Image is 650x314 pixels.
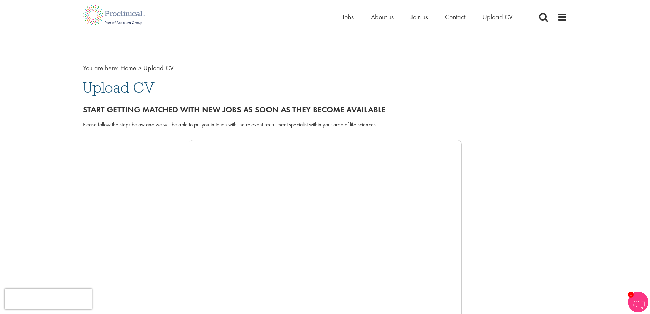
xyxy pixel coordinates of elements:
a: Contact [445,13,465,22]
div: Please follow the steps below and we will be able to put you in touch with the relevant recruitme... [83,121,567,129]
span: You are here: [83,64,119,72]
span: Upload CV [143,64,174,72]
a: Upload CV [482,13,513,22]
h2: Start getting matched with new jobs as soon as they become available [83,105,567,114]
a: About us [371,13,394,22]
span: 1 [628,292,634,298]
span: Upload CV [83,78,155,97]
a: Join us [411,13,428,22]
img: Chatbot [628,292,648,312]
span: > [138,64,142,72]
a: breadcrumb link [120,64,136,72]
a: Jobs [342,13,354,22]
iframe: reCAPTCHA [5,289,92,309]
